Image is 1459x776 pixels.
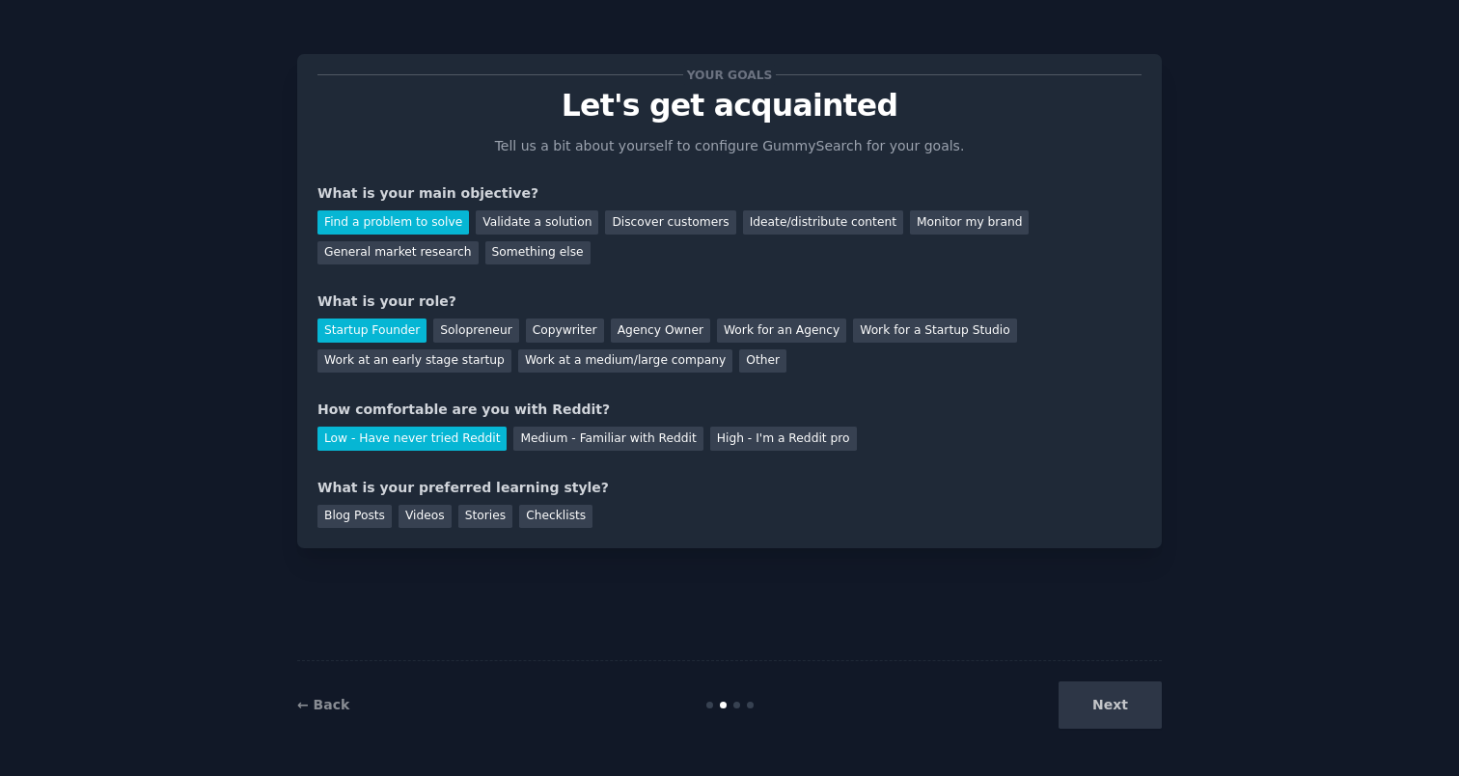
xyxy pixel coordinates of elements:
[317,241,479,265] div: General market research
[518,349,732,374] div: Work at a medium/large company
[317,319,427,343] div: Startup Founder
[513,427,702,451] div: Medium - Familiar with Reddit
[317,210,469,235] div: Find a problem to solve
[739,349,786,374] div: Other
[458,505,512,529] div: Stories
[853,319,1016,343] div: Work for a Startup Studio
[910,210,1029,235] div: Monitor my brand
[297,697,349,712] a: ← Back
[317,505,392,529] div: Blog Posts
[317,291,1142,312] div: What is your role?
[433,319,518,343] div: Solopreneur
[317,349,511,374] div: Work at an early stage startup
[526,319,604,343] div: Copywriter
[611,319,710,343] div: Agency Owner
[317,183,1142,204] div: What is your main objective?
[485,241,591,265] div: Something else
[743,210,903,235] div: Ideate/distribute content
[683,65,776,85] span: Your goals
[605,210,735,235] div: Discover customers
[476,210,598,235] div: Validate a solution
[519,505,592,529] div: Checklists
[486,136,973,156] p: Tell us a bit about yourself to configure GummySearch for your goals.
[317,89,1142,123] p: Let's get acquainted
[399,505,452,529] div: Videos
[317,427,507,451] div: Low - Have never tried Reddit
[710,427,857,451] div: High - I'm a Reddit pro
[717,319,846,343] div: Work for an Agency
[317,400,1142,420] div: How comfortable are you with Reddit?
[317,478,1142,498] div: What is your preferred learning style?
